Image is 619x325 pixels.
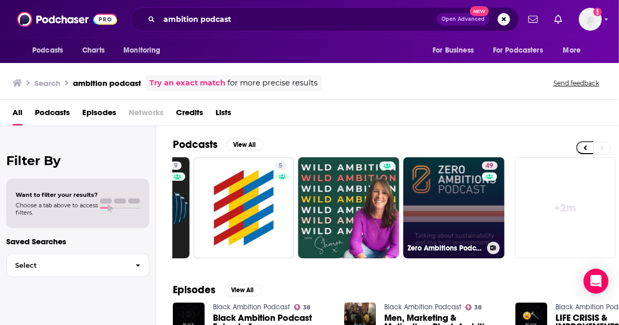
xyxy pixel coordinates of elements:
[25,41,77,60] button: open menu
[173,283,261,296] a: EpisodesView All
[75,41,111,60] a: Charts
[224,284,261,296] button: View All
[550,10,566,28] a: Show notifications dropdown
[32,43,63,58] span: Podcasts
[563,43,581,58] span: More
[279,161,283,171] span: 5
[6,153,149,168] h2: Filter By
[194,157,295,258] a: 5
[17,9,117,29] img: Podchaser - Follow, Share and Rate Podcasts
[474,305,482,310] span: 38
[465,304,482,310] a: 38
[123,43,160,58] span: Monitoring
[486,41,558,60] button: open menu
[550,79,602,87] button: Send feedback
[16,191,98,198] span: Want to filter your results?
[425,41,487,60] button: open menu
[524,10,542,28] a: Show notifications dropdown
[437,13,489,26] button: Open AdvancedNew
[6,254,149,277] button: Select
[73,78,141,88] h3: ambition podcast
[35,104,70,126] a: Podcasts
[584,269,609,294] div: Open Intercom Messenger
[294,304,311,310] a: 38
[482,161,498,170] a: 49
[7,262,127,269] span: Select
[441,17,485,22] span: Open Advanced
[34,78,60,88] h3: Search
[116,41,174,60] button: open menu
[593,8,602,16] svg: Add a profile image
[579,8,602,31] span: Logged in as CaveHenricks
[6,236,149,246] p: Saved Searches
[579,8,602,31] img: User Profile
[226,139,263,151] button: View All
[170,161,182,170] a: 9
[216,104,231,126] a: Lists
[403,157,504,258] a: 49Zero Ambitions Podcast
[16,202,98,216] span: Choose a tab above to access filters.
[384,303,461,311] a: Black Ambition Podcast
[408,244,483,253] h3: Zero Ambitions Podcast
[486,161,494,171] span: 49
[149,77,225,89] a: Try an exact match
[173,138,218,151] h2: Podcasts
[159,11,437,28] input: Search podcasts, credits, & more...
[493,43,543,58] span: For Podcasters
[579,8,602,31] button: Show profile menu
[173,138,263,151] a: PodcastsView All
[303,305,310,310] span: 38
[275,161,287,170] a: 5
[173,283,216,296] h2: Episodes
[129,104,163,126] span: Networks
[470,6,489,16] span: New
[515,157,616,258] a: +2m
[174,161,178,171] span: 9
[82,104,116,126] a: Episodes
[82,43,105,58] span: Charts
[176,104,203,126] a: Credits
[12,104,22,126] a: All
[228,77,318,89] span: for more precise results
[556,41,594,60] button: open menu
[213,303,290,311] a: Black Ambition Podcast
[131,7,519,31] div: Search podcasts, credits, & more...
[433,43,474,58] span: For Business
